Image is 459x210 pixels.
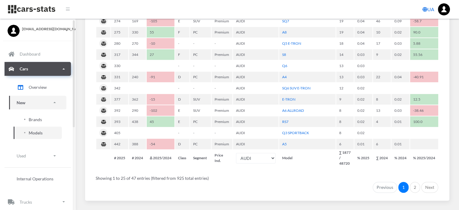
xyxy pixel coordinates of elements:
[282,119,288,124] a: RS7
[9,96,66,109] a: New
[17,99,25,106] p: New
[129,38,146,49] td: 270
[282,41,301,46] a: Q5 E-TRON
[190,49,211,60] td: PC
[233,49,279,60] td: AUDI
[282,97,295,102] a: E-TRON
[17,152,26,160] p: Used
[336,94,354,105] td: 9
[20,198,32,206] p: Trucks
[282,86,311,90] a: SQ6 SUV E-TRON
[212,150,232,166] th: Price Ind.
[212,128,232,138] td: -
[147,27,174,37] td: 55
[410,150,438,166] th: % 2025/2024
[29,130,43,136] span: Models
[212,94,232,105] td: Premium
[111,105,128,116] td: 392
[5,47,71,61] a: Dashboard
[129,72,146,82] td: 240
[147,72,174,82] td: -91
[175,27,190,37] td: F
[233,83,279,93] td: AUDI
[190,128,211,138] td: -
[373,116,391,127] td: 4
[190,150,211,166] th: Segment
[5,195,71,209] a: Trucks
[410,105,438,116] td: -38.46
[438,3,450,15] a: ...
[212,49,232,60] td: Premium
[175,116,190,127] td: E
[212,38,232,49] td: -
[410,38,438,49] td: 5.88
[175,128,190,138] td: -
[336,60,354,71] td: 13
[354,83,372,93] td: 0.02
[147,116,174,127] td: 45
[212,139,232,149] td: Premium
[175,83,190,93] td: -
[233,38,279,49] td: AUDI
[29,116,42,123] span: Brands
[336,150,354,166] th: ∑ 1877 / 48720
[22,26,68,32] span: [EMAIL_ADDRESS][DOMAIN_NAME]
[111,38,128,49] td: 280
[373,72,391,82] td: 22
[111,150,128,166] th: # 2025
[190,105,211,116] td: SUV
[373,139,391,149] td: 6
[410,94,438,105] td: 12.5
[373,27,391,37] td: 10
[175,38,190,49] td: -
[336,128,354,138] td: 8
[8,5,56,14] img: navbar brand
[129,139,146,149] td: 388
[147,49,174,60] td: 27
[190,94,211,105] td: SUV
[129,105,146,116] td: 290
[391,94,410,105] td: 0.02
[336,105,354,116] td: 8
[391,72,410,82] td: 0.04
[336,72,354,82] td: 13
[212,116,232,127] td: Premium
[410,27,438,37] td: 90.0
[147,16,174,26] td: -105
[9,80,66,95] a: Overview
[111,139,128,149] td: 442
[190,16,211,26] td: SUV
[233,105,279,116] td: AUDI
[190,60,211,71] td: -
[282,30,287,34] a: A8
[233,27,279,37] td: AUDI
[336,27,354,37] td: 19
[398,182,409,193] a: 1
[233,16,279,26] td: AUDI
[233,139,279,149] td: AUDI
[354,27,372,37] td: 0.04
[233,116,279,127] td: AUDI
[336,139,354,149] td: 6
[354,16,372,26] td: 0.04
[391,139,410,149] td: 0.01
[190,139,211,149] td: PC
[420,3,437,15] a: UA
[129,116,146,127] td: 438
[410,49,438,60] td: 55.56
[391,105,410,116] td: 0.03
[175,139,190,149] td: D
[354,72,372,82] td: 0.03
[336,38,354,49] td: 18
[373,38,391,49] td: 17
[421,182,438,193] a: Next
[282,19,289,23] a: SQ7
[147,139,174,149] td: -54
[9,149,66,163] a: Used
[336,16,354,26] td: 19
[354,150,372,166] th: % 2025
[212,83,232,93] td: -
[391,150,410,166] th: % 2024
[111,128,128,138] td: 405
[175,105,190,116] td: E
